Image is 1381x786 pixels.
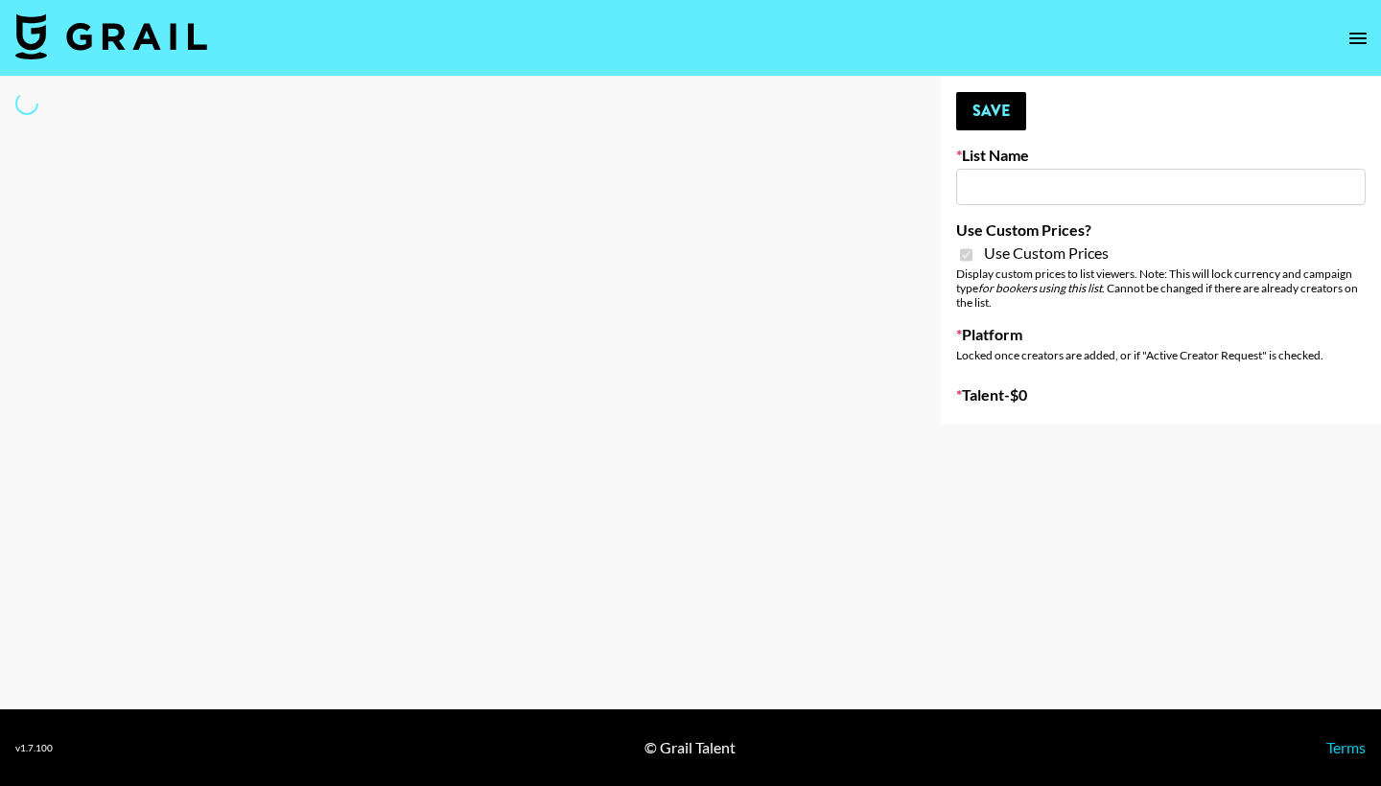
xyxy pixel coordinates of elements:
[956,220,1366,240] label: Use Custom Prices?
[956,325,1366,344] label: Platform
[1339,19,1377,58] button: open drawer
[956,146,1366,165] label: List Name
[956,385,1366,405] label: Talent - $ 0
[956,348,1366,362] div: Locked once creators are added, or if "Active Creator Request" is checked.
[15,742,53,754] div: v 1.7.100
[956,266,1366,310] div: Display custom prices to list viewers. Note: This will lock currency and campaign type . Cannot b...
[984,243,1109,263] span: Use Custom Prices
[644,738,736,757] div: © Grail Talent
[1326,738,1366,756] a: Terms
[15,13,207,59] img: Grail Talent
[956,92,1026,130] button: Save
[978,281,1102,295] em: for bookers using this list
